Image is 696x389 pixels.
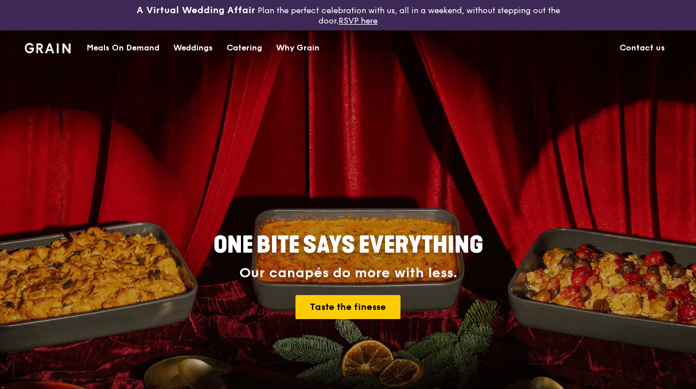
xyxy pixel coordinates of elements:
h3: A Virtual Wedding Affair [137,5,255,16]
div: Meals On Demand [87,31,160,65]
span: ONE BITE SAYS EVERYTHING [213,231,483,259]
a: Weddings [166,31,220,65]
a: Why Grain [269,31,326,65]
a: Catering [220,31,269,65]
div: Our canapés do more with less. [142,265,555,281]
a: GrainGrain [25,30,71,64]
a: Contact us [613,31,672,65]
a: RSVP here [339,16,378,26]
div: Plan the perfect celebration with us, all in a weekend, without stepping out the door. [116,5,580,26]
div: Weddings [173,31,213,65]
img: Grain [25,43,71,53]
div: Why Grain [276,31,320,65]
div: Catering [227,31,262,65]
a: Taste the finesse [295,295,401,319]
